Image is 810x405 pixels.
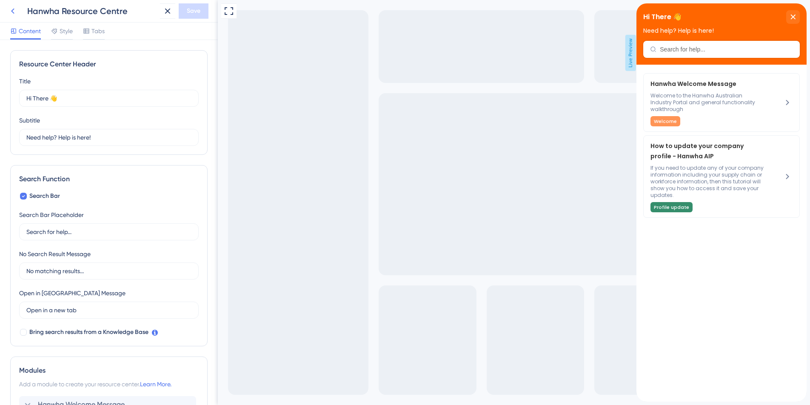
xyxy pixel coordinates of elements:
[91,26,105,36] span: Tabs
[14,89,128,109] span: Welcome to the Hanwha Australian Industry Portal and general functionality walkthrough
[19,210,84,220] div: Search Bar Placeholder
[14,75,128,123] div: Hanwha Welcome Message
[90,4,93,11] div: 3
[19,249,91,259] div: No Search Result Message
[187,6,200,16] span: Save
[17,114,40,121] span: Welcome
[19,59,199,69] div: Resource Center Header
[19,381,140,388] span: Add a module to create your resource center.
[14,75,128,86] span: Hanwha Welcome Message
[7,24,77,31] span: Need help? Help is here!
[19,174,199,184] div: Search Function
[19,288,125,298] div: Open in [GEOGRAPHIC_DATA] Message
[19,26,41,36] span: Content
[19,76,31,86] div: Title
[408,35,418,71] span: Live Preview
[60,26,73,36] span: Style
[27,5,157,17] div: Hanwha Resource Centre
[26,133,191,142] input: Description
[26,266,191,276] input: No matching results...
[26,94,191,103] input: Title
[19,115,40,125] div: Subtitle
[7,7,45,20] span: Hi There 👋
[140,381,171,388] a: Learn More.
[23,43,157,49] input: Search for help...
[29,327,148,337] span: Bring search results from a Knowledge Base
[19,365,199,376] div: Modules
[26,305,191,315] input: Open in a new tab
[20,2,85,12] span: Tutorials and guides
[14,137,128,158] span: How to update your company profile - Hanwha AIP
[150,7,163,20] div: close resource center
[14,161,128,195] span: If you need to update any of your company information including your supply chain or workforce in...
[29,191,60,201] span: Search Bar
[26,227,191,237] input: Search for help...
[14,137,128,209] div: How to update your company profile - Hanwha AIP
[17,200,53,207] span: Profile update
[179,3,208,19] button: Save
